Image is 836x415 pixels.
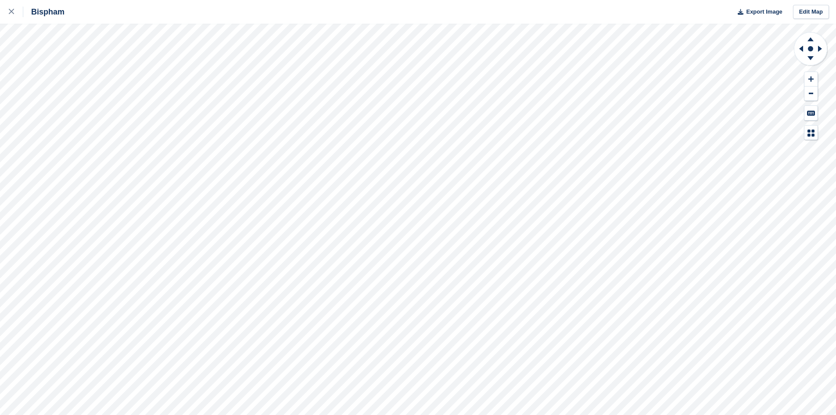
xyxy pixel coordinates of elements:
button: Map Legend [804,126,818,140]
button: Export Image [732,5,782,19]
button: Zoom Out [804,87,818,101]
span: Export Image [746,7,782,16]
button: Zoom In [804,72,818,87]
div: Bispham [23,7,65,17]
button: Keyboard Shortcuts [804,106,818,120]
a: Edit Map [793,5,829,19]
